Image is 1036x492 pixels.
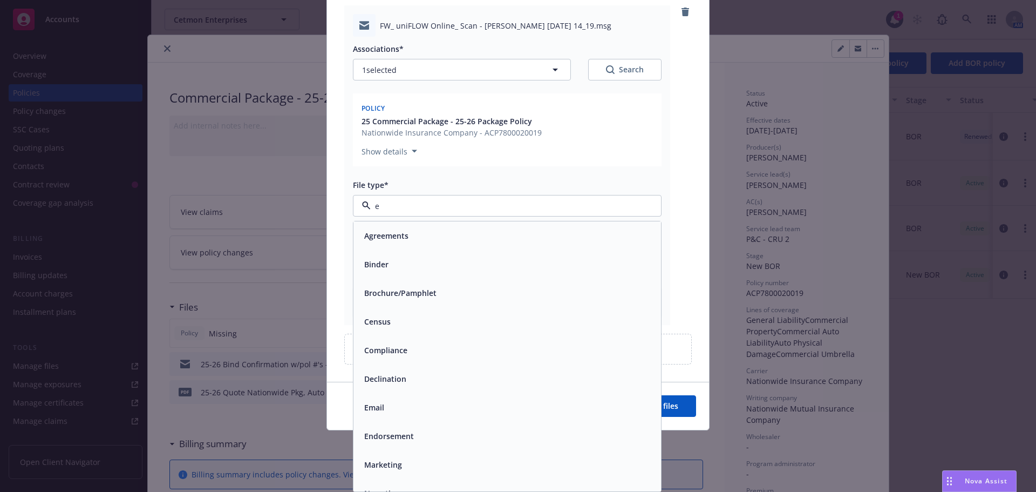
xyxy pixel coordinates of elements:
div: Upload new files [344,334,692,365]
button: Nova Assist [942,470,1017,492]
button: Census [364,316,391,327]
div: Drag to move [943,471,956,491]
button: Email [364,402,384,413]
button: Add files [629,395,696,417]
button: Declination [364,373,406,385]
button: Compliance [364,345,407,356]
span: Nova Assist [965,476,1007,486]
span: Add files [646,401,678,411]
